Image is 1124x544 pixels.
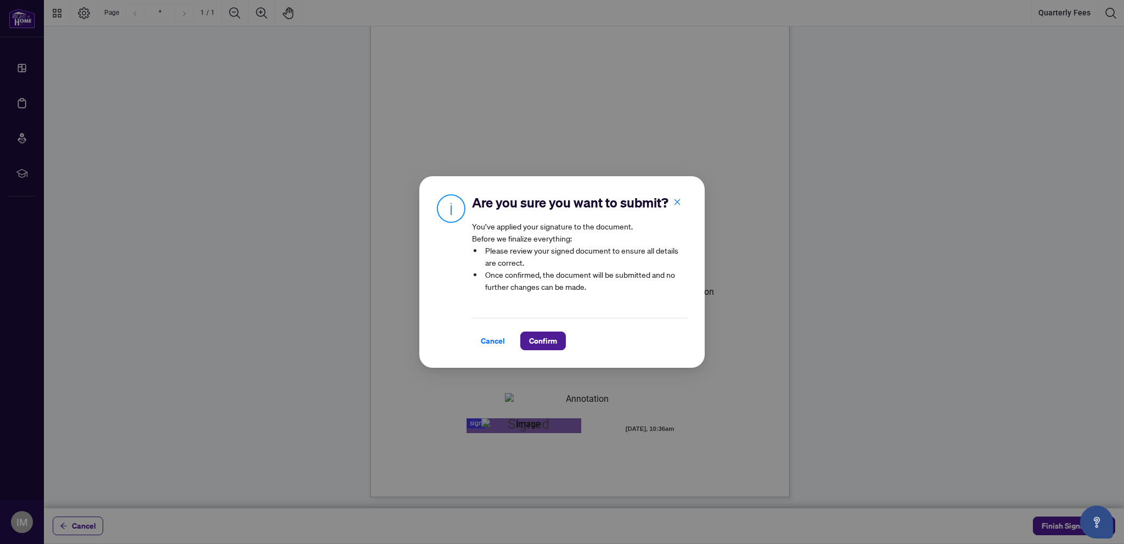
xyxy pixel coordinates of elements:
button: Cancel [472,332,514,350]
li: Once confirmed, the document will be submitted and no further changes can be made. [483,268,687,293]
button: Confirm [520,332,566,350]
span: close [673,198,681,206]
h2: Are you sure you want to submit? [472,194,687,211]
li: Please review your signed document to ensure all details are correct. [483,244,687,268]
span: Confirm [529,332,557,350]
span: Cancel [481,332,505,350]
article: You’ve applied your signature to the document. Before we finalize everything: [472,220,687,300]
img: Info Icon [437,194,465,223]
button: Open asap [1080,506,1113,539]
